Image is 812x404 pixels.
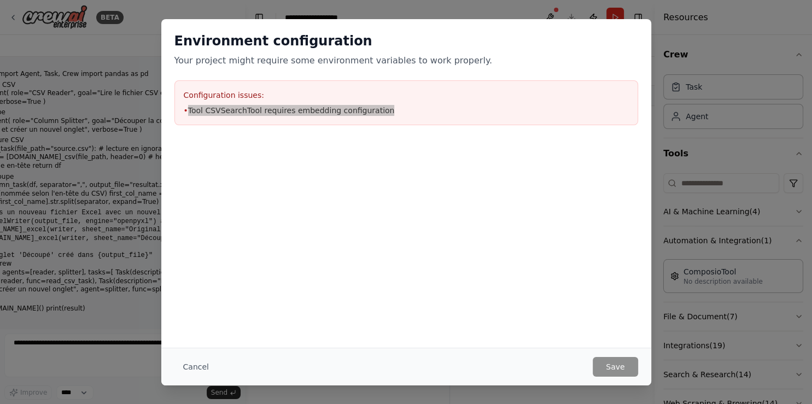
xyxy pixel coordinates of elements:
li: • Tool CSVSearchTool requires embedding configuration [184,105,629,116]
button: Cancel [174,357,218,377]
h3: Configuration issues: [184,90,629,101]
p: Your project might require some environment variables to work properly. [174,54,638,67]
h2: Environment configuration [174,32,638,50]
button: Save [593,357,638,377]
